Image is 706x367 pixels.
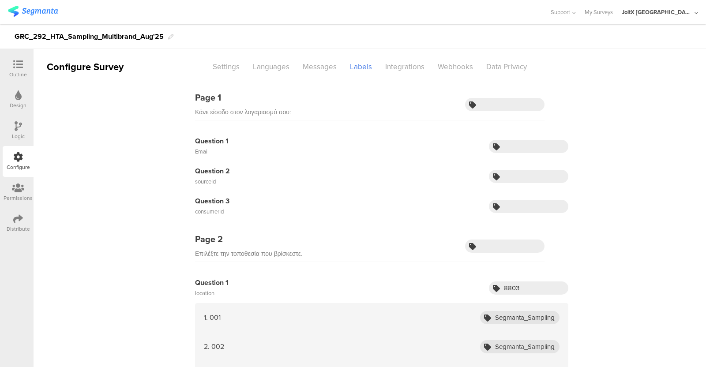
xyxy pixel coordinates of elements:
[7,163,30,171] div: Configure
[551,8,570,16] span: Support
[195,196,229,206] div: Question 3
[195,91,291,104] div: Page 1
[195,146,229,157] div: Email
[195,288,229,299] div: location
[9,71,27,79] div: Outline
[296,59,343,75] div: Messages
[4,194,33,202] div: Permissions
[204,312,221,322] div: 1. 001
[12,132,25,140] div: Logic
[379,59,431,75] div: Integrations
[195,107,291,118] div: Κάνε είσοδο στον λογαριασμό σου:
[195,136,229,146] div: Question 1
[195,176,230,187] div: sourceId
[204,341,224,352] div: 2. 002
[206,59,246,75] div: Settings
[195,249,302,259] div: Επιλέξτε την τοποθεσία που βρίσκεστε.
[10,101,26,109] div: Design
[195,232,302,246] div: Page 2
[480,59,533,75] div: Data Privacy
[8,6,58,17] img: segmanta logo
[7,225,30,233] div: Distribute
[246,59,296,75] div: Languages
[431,59,480,75] div: Webhooks
[34,60,135,74] div: Configure Survey
[195,206,229,217] div: consumerId
[15,30,164,44] div: GRC_292_HTA_Sampling_Multibrand_Aug'25
[195,166,230,176] div: Question 2
[343,59,379,75] div: Labels
[622,8,692,16] div: JoltX [GEOGRAPHIC_DATA]
[195,277,229,288] div: Question 1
